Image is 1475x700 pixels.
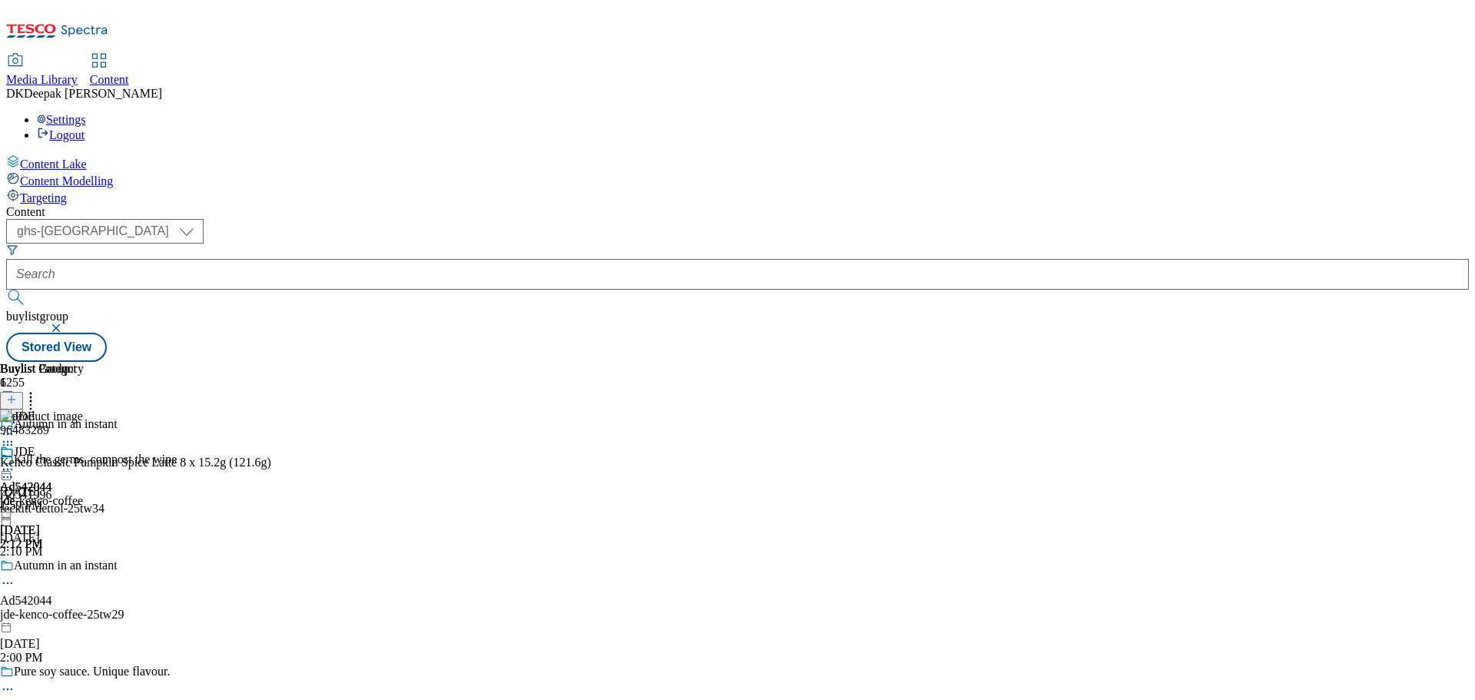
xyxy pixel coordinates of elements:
[6,205,1469,219] div: Content
[6,171,1469,188] a: Content Modelling
[20,191,67,204] span: Targeting
[20,158,87,171] span: Content Lake
[6,188,1469,205] a: Targeting
[6,310,68,323] span: buylistgroup
[90,55,129,87] a: Content
[90,73,129,86] span: Content
[14,559,118,572] div: Autumn in an instant
[6,87,24,100] span: DK
[14,665,171,678] div: Pure soy sauce. Unique flavour.
[37,128,85,141] a: Logout
[37,113,86,126] a: Settings
[6,73,78,86] span: Media Library
[6,333,107,362] button: Stored View
[6,244,18,256] svg: Search Filters
[6,55,78,87] a: Media Library
[6,154,1469,171] a: Content Lake
[6,259,1469,290] input: Search
[20,174,113,187] span: Content Modelling
[24,87,162,100] span: Deepak [PERSON_NAME]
